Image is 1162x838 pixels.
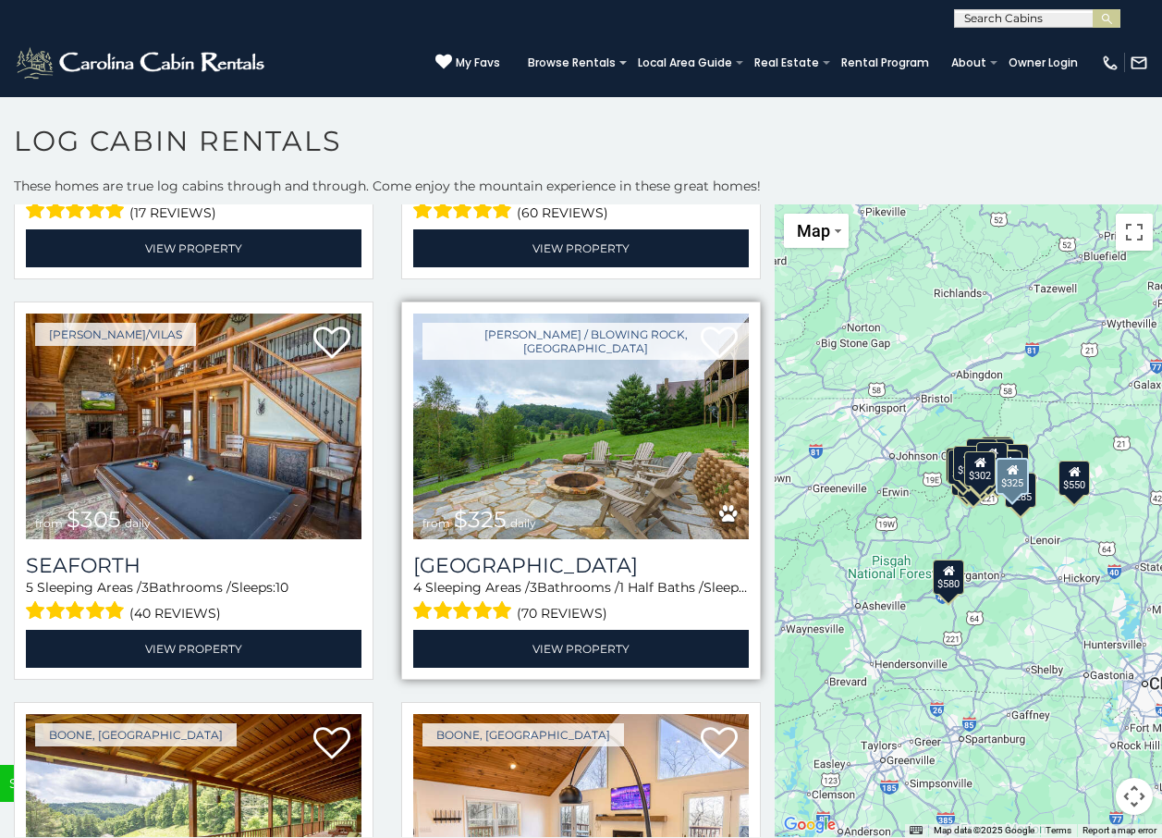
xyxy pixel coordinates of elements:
img: mail-regular-white.png [1130,54,1148,72]
a: My Favs [435,54,500,72]
a: [GEOGRAPHIC_DATA] [413,553,749,578]
div: $235 [997,444,1028,479]
div: $580 [933,560,964,595]
div: $302 [964,451,996,487]
span: (17 reviews) [129,201,216,225]
span: daily [510,516,536,530]
img: Google [779,813,840,837]
div: Sleeping Areas / Bathrooms / Sleeps: [413,578,749,625]
a: [PERSON_NAME] / Blowing Rock, [GEOGRAPHIC_DATA] [422,323,749,360]
button: Toggle fullscreen view [1116,214,1153,251]
span: daily [125,516,151,530]
a: View Property [26,630,361,668]
div: $305 [948,450,979,485]
a: Owner Login [999,50,1087,76]
a: [PERSON_NAME]/Vilas [35,323,196,346]
button: Change map style [784,214,849,248]
div: $255 [983,438,1014,474]
a: Add to favorites [313,725,350,764]
img: Seaforth [26,314,361,538]
a: Browse Rentals [519,50,625,76]
button: Keyboard shortcuts [910,824,923,837]
div: $325 [996,458,1029,495]
a: Rental Program [832,50,938,76]
span: Map [797,221,830,240]
div: $245 [953,446,985,481]
img: phone-regular-white.png [1101,54,1119,72]
a: Real Estate [745,50,828,76]
span: 3 [141,579,149,596]
a: Boone, [GEOGRAPHIC_DATA] [35,723,237,746]
span: Map data ©2025 Google [934,825,1034,835]
a: Boone, [GEOGRAPHIC_DATA] [422,723,624,746]
span: My Favs [456,55,500,71]
span: 1 Half Baths / [619,579,703,596]
a: Terms [1046,825,1071,835]
a: Report a map error [1082,825,1156,835]
div: $295 [945,448,976,483]
button: Map camera controls [1116,778,1153,815]
a: Local Area Guide [629,50,741,76]
span: from [35,516,63,530]
span: $305 [67,506,121,533]
div: $305 [965,438,997,474]
div: Sleeping Areas / Bathrooms / Sleeps: [26,578,361,625]
div: $550 [1058,461,1090,496]
a: Seaforth from $305 daily [26,314,361,538]
span: 3 [530,579,537,596]
a: Open this area in Google Maps (opens a new window) [779,813,840,837]
a: View Property [26,229,361,267]
img: Blackberry Lodge [413,314,749,538]
a: View Property [413,229,749,267]
div: $285 [1004,473,1035,508]
span: from [422,516,450,530]
span: (70 reviews) [517,601,607,625]
img: White-1-2.png [14,44,270,81]
span: (60 reviews) [517,201,608,225]
a: Add to favorites [313,325,350,364]
a: View Property [413,630,749,668]
span: 10 [275,579,288,596]
span: 14 [748,579,761,596]
div: $360 [976,442,1008,477]
div: $320 [981,437,1012,472]
span: 5 [26,579,33,596]
span: (40 reviews) [129,601,221,625]
a: About [942,50,996,76]
a: Seaforth [26,553,361,578]
a: Blackberry Lodge from $325 daily [413,314,749,538]
span: $325 [454,506,507,533]
a: Add to favorites [701,725,738,764]
h3: Blackberry Lodge [413,553,749,578]
span: 4 [413,579,422,596]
